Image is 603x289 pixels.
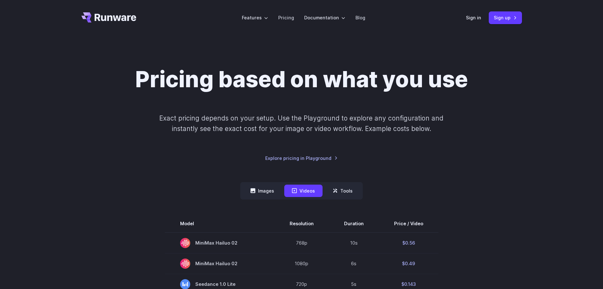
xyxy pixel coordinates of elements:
[466,14,481,21] a: Sign in
[489,11,522,24] a: Sign up
[329,215,379,233] th: Duration
[379,215,438,233] th: Price / Video
[180,238,259,248] span: MiniMax Hailuo 02
[274,233,329,253] td: 768p
[165,215,274,233] th: Model
[379,253,438,274] td: $0.49
[325,185,360,197] button: Tools
[274,253,329,274] td: 1080p
[81,12,136,23] a: Go to /
[243,185,282,197] button: Images
[135,66,468,93] h1: Pricing based on what you use
[355,14,365,21] a: Blog
[147,113,455,134] p: Exact pricing depends on your setup. Use the Playground to explore any configuration and instantl...
[284,185,323,197] button: Videos
[274,215,329,233] th: Resolution
[278,14,294,21] a: Pricing
[379,233,438,253] td: $0.56
[180,259,259,269] span: MiniMax Hailuo 02
[329,233,379,253] td: 10s
[265,154,338,162] a: Explore pricing in Playground
[304,14,345,21] label: Documentation
[329,253,379,274] td: 6s
[242,14,268,21] label: Features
